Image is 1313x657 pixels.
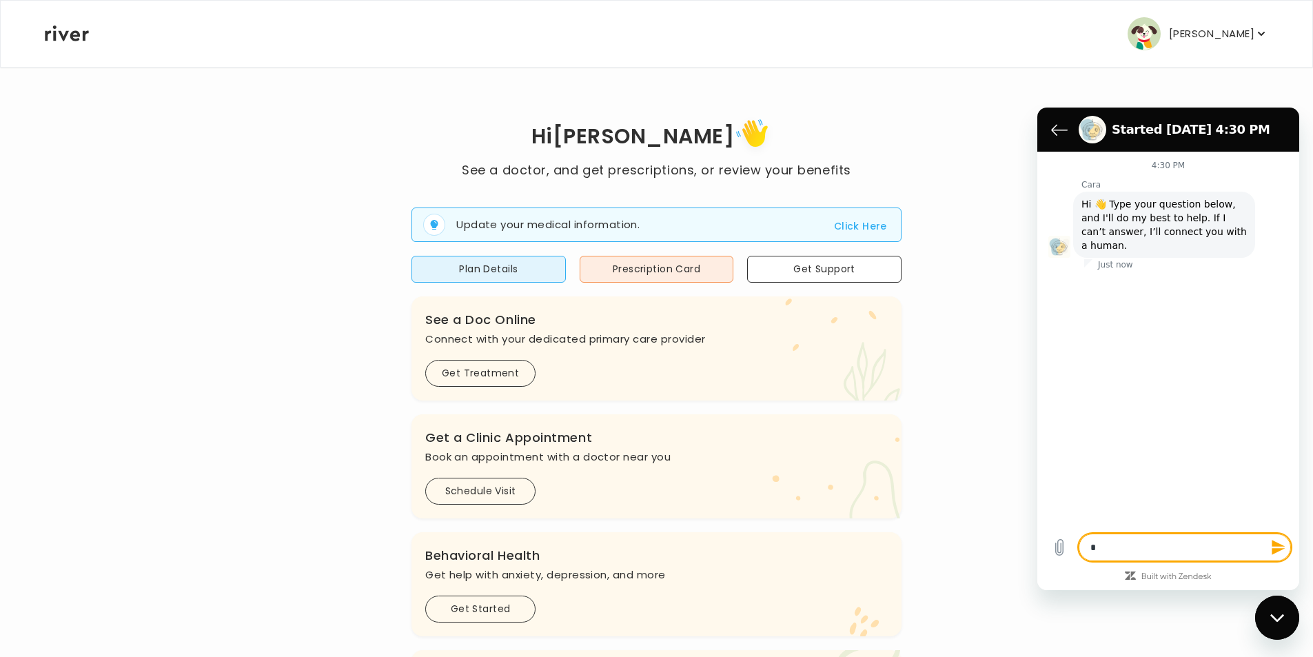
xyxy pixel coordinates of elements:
[425,565,888,585] p: Get help with anxiety, depression, and more
[580,256,734,283] button: Prescription Card
[411,256,566,283] button: Plan Details
[425,310,888,330] h3: See a Doc Online
[425,447,888,467] p: Book an appointment with a doctor near you
[1255,596,1299,640] iframe: Button to launch messaging window, conversation in progress
[425,596,536,623] button: Get Started
[1169,24,1254,43] p: [PERSON_NAME]
[425,428,888,447] h3: Get a Clinic Appointment
[425,478,536,505] button: Schedule Visit
[462,161,851,180] p: See a doctor, and get prescriptions, or review your benefits
[456,217,640,233] p: Update your medical information.
[425,546,888,565] h3: Behavioral Health
[1128,17,1161,50] img: user avatar
[425,360,536,387] button: Get Treatment
[1037,108,1299,590] iframe: Messaging window
[1128,17,1268,50] button: user avatar[PERSON_NAME]
[747,256,902,283] button: Get Support
[425,330,888,349] p: Connect with your dedicated primary care provider
[834,218,887,234] button: Click Here
[462,114,851,161] h1: Hi [PERSON_NAME]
